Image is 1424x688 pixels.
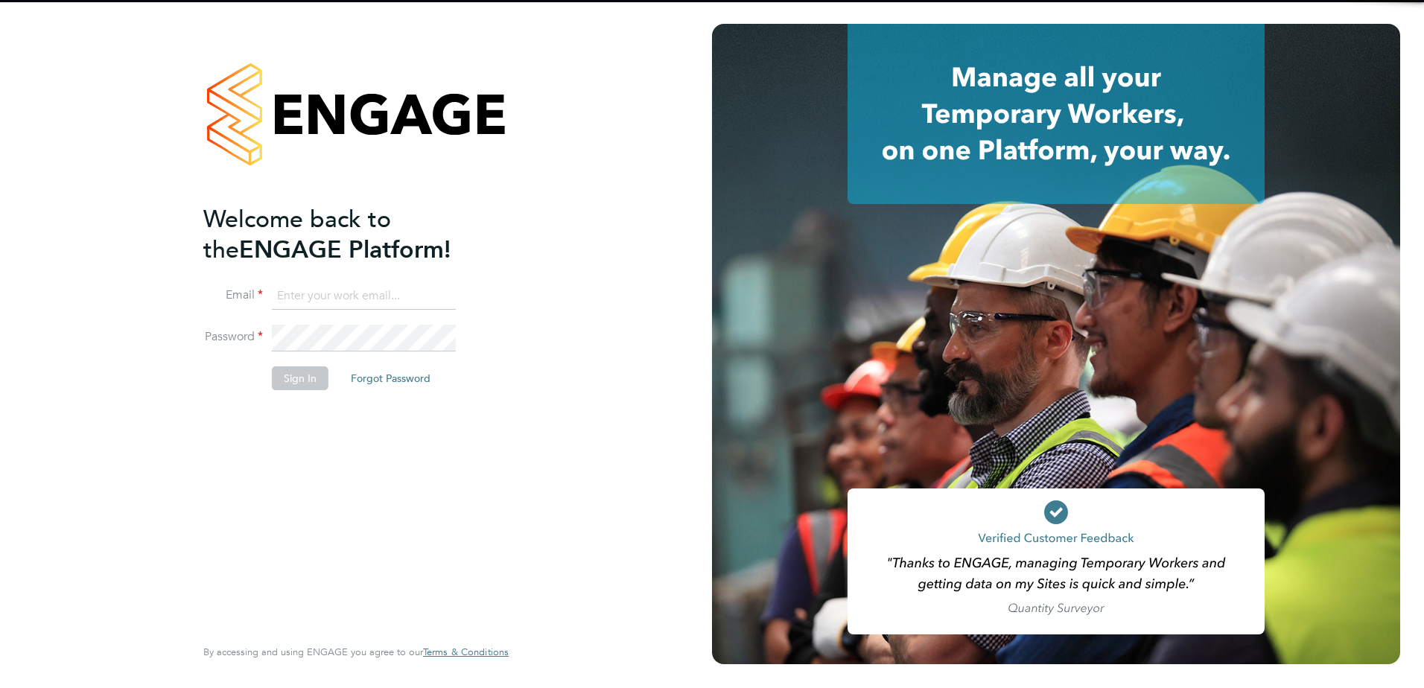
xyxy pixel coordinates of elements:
[203,204,494,265] h2: ENGAGE Platform!
[272,366,328,390] button: Sign In
[423,646,509,658] a: Terms & Conditions
[203,205,391,264] span: Welcome back to the
[423,646,509,658] span: Terms & Conditions
[203,646,509,658] span: By accessing and using ENGAGE you agree to our
[203,287,263,303] label: Email
[272,283,456,310] input: Enter your work email...
[339,366,442,390] button: Forgot Password
[203,329,263,345] label: Password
